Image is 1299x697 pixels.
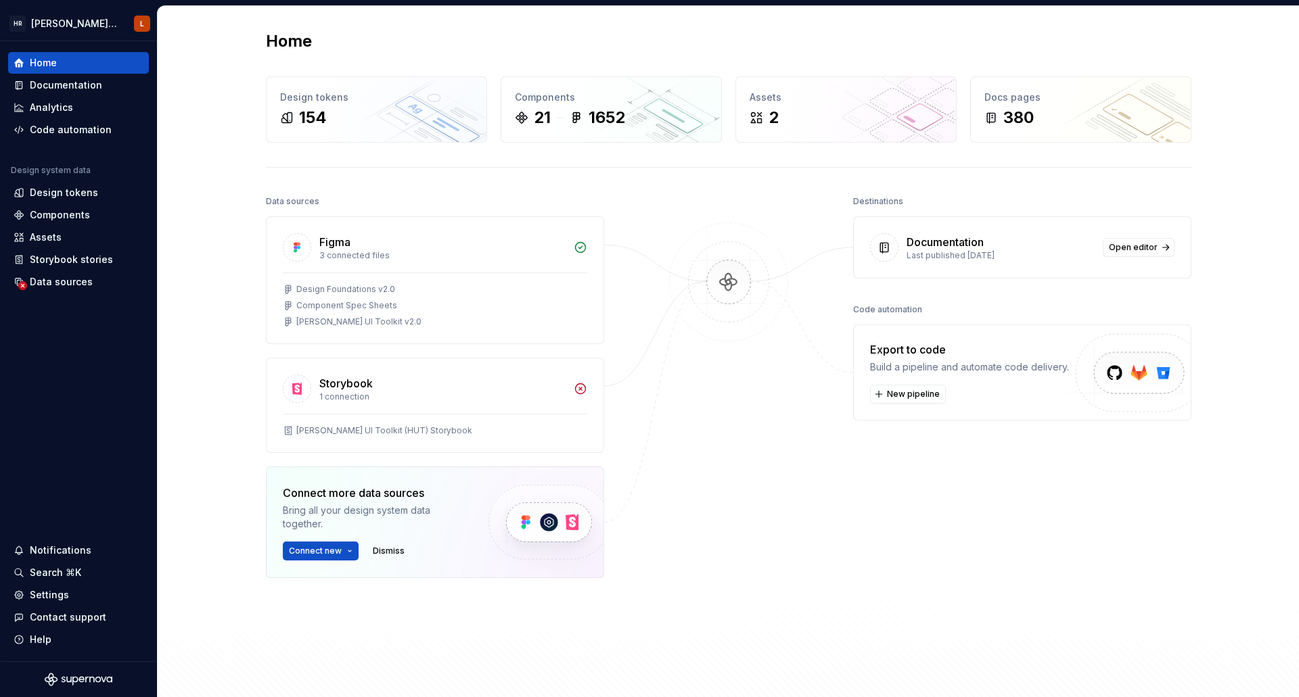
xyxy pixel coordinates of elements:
[8,584,149,606] a: Settings
[30,633,51,646] div: Help
[589,107,625,128] div: 1652
[30,186,98,199] div: Design tokens
[8,182,149,203] a: Design tokens
[289,546,342,556] span: Connect new
[970,76,1191,143] a: Docs pages380
[30,101,73,114] div: Analytics
[140,18,144,29] div: L
[8,226,149,248] a: Assets
[30,78,102,92] div: Documentation
[8,119,149,141] a: Code automation
[8,74,149,96] a: Documentation
[283,542,359,560] button: Connect new
[30,123,112,137] div: Code automation
[8,539,149,561] button: Notifications
[515,91,708,104] div: Components
[45,673,112,686] svg: Supernova Logo
[283,485,465,501] div: Connect more data sources
[30,231,62,244] div: Assets
[11,165,91,176] div: Design system data
[8,249,149,270] a: Storybook stories
[266,216,604,344] a: Figma3 connected filesDesign Foundations v2.0Component Spec Sheets[PERSON_NAME] UI Toolkit v2.0
[501,76,722,143] a: Components211652
[853,300,922,319] div: Code automation
[8,606,149,628] button: Contact support
[266,30,312,52] h2: Home
[8,204,149,226] a: Components
[30,588,69,602] div: Settings
[1103,238,1175,257] a: Open editor
[319,250,566,261] div: 3 connected files
[1109,242,1158,253] span: Open editor
[266,76,487,143] a: Design tokens154
[870,360,1069,374] div: Build a pipeline and automate code delivery.
[907,250,1095,261] div: Last published [DATE]
[853,192,903,211] div: Destinations
[266,358,604,453] a: Storybook1 connection[PERSON_NAME] UI Toolkit (HUT) Storybook
[907,234,984,250] div: Documentation
[30,544,91,557] div: Notifications
[280,91,473,104] div: Design tokens
[319,375,373,391] div: Storybook
[8,97,149,118] a: Analytics
[296,316,421,327] div: [PERSON_NAME] UI Toolkit v2.0
[534,107,551,128] div: 21
[266,192,319,211] div: Data sources
[30,566,81,579] div: Search ⌘K
[319,234,350,250] div: Figma
[735,76,957,143] a: Assets2
[296,300,397,311] div: Component Spec Sheets
[887,389,940,400] span: New pipeline
[8,562,149,583] button: Search ⌘K
[8,52,149,74] a: Home
[296,284,395,295] div: Design Foundations v2.0
[31,17,118,30] div: [PERSON_NAME] UI Toolkit (HUT)
[870,341,1069,358] div: Export to code
[769,107,779,128] div: 2
[30,56,57,70] div: Home
[870,385,946,404] button: New pipeline
[296,425,472,436] div: [PERSON_NAME] UI Toolkit (HUT) Storybook
[30,253,113,266] div: Storybook stories
[283,504,465,531] div: Bring all your design system data together.
[3,9,154,38] button: HR[PERSON_NAME] UI Toolkit (HUT)L
[984,91,1177,104] div: Docs pages
[750,91,942,104] div: Assets
[1003,107,1034,128] div: 380
[8,629,149,650] button: Help
[319,391,566,402] div: 1 connection
[373,546,405,556] span: Dismiss
[367,542,411,560] button: Dismiss
[9,16,26,32] div: HR
[30,275,93,289] div: Data sources
[30,208,90,222] div: Components
[299,107,327,128] div: 154
[8,271,149,293] a: Data sources
[30,610,106,624] div: Contact support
